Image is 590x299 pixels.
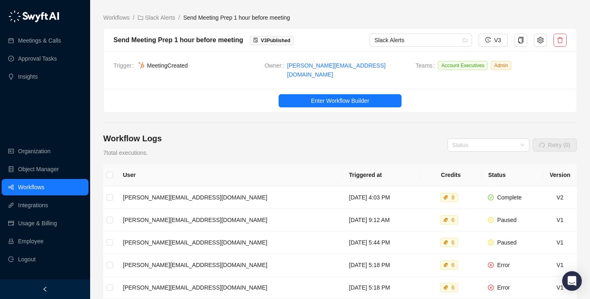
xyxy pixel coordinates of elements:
a: Insights [18,68,38,85]
a: Approval Tasks [18,50,57,67]
span: Complete [497,194,522,201]
td: [DATE] 4:03 PM [343,186,420,209]
div: 6 [450,283,456,292]
td: V1 [543,254,577,276]
div: 6 [450,216,456,224]
td: [DATE] 5:18 PM [343,276,420,299]
span: Admin [491,61,511,70]
a: Object Manager [18,161,59,177]
span: V 3 Published [261,38,290,43]
button: Enter Workflow Builder [279,94,402,107]
span: file-done [253,38,258,43]
a: [PERSON_NAME][EMAIL_ADDRESS][DOMAIN_NAME] [287,61,409,79]
a: Meetings & Calls [18,32,61,49]
span: close-circle [488,262,494,268]
th: Status [481,164,543,186]
a: Integrations [18,197,48,213]
h4: Workflow Logs [103,133,162,144]
span: left [42,286,48,292]
th: Triggered at [343,164,420,186]
td: V1 [543,231,577,254]
span: Paused [497,239,516,246]
img: logo-05li4sbe.png [8,10,59,23]
a: Organization [18,143,50,159]
span: 7 total executions. [103,149,148,156]
td: [PERSON_NAME][EMAIL_ADDRESS][DOMAIN_NAME] [116,209,343,231]
th: Credits [420,164,481,186]
span: Error [497,262,510,268]
span: logout [8,256,14,262]
span: history [485,37,491,43]
div: 6 [450,238,456,247]
td: V2 [543,186,577,209]
span: check-circle [488,195,494,200]
span: copy [517,37,524,43]
button: V3 [479,34,508,47]
span: pause-circle [488,217,494,223]
span: setting [537,37,544,43]
td: [PERSON_NAME][EMAIL_ADDRESS][DOMAIN_NAME] [116,254,343,276]
span: Account Executives [438,61,488,70]
span: Teams [415,61,438,73]
span: Send Meeting Prep 1 hour before meeting [183,14,290,21]
div: Send Meeting Prep 1 hour before meeting [113,35,243,45]
span: Slack Alerts [374,34,467,46]
td: V1 [543,276,577,299]
span: V3 [494,36,501,45]
td: [DATE] 9:12 AM [343,209,420,231]
a: Usage & Billing [18,215,57,231]
td: [DATE] 5:18 PM [343,254,420,276]
div: 6 [450,261,456,269]
span: folder [138,15,143,20]
td: [DATE] 5:44 PM [343,231,420,254]
th: User [116,164,343,186]
a: Employee [18,233,43,249]
span: delete [557,37,563,43]
a: folder Slack Alerts [136,13,177,22]
span: Enter Workflow Builder [311,96,369,105]
li: / [133,13,134,22]
div: 8 [450,193,456,202]
span: Owner [265,61,287,79]
td: [PERSON_NAME][EMAIL_ADDRESS][DOMAIN_NAME] [116,186,343,209]
td: V1 [543,209,577,231]
span: close-circle [488,285,494,290]
span: Meeting Created [147,62,188,69]
a: Enter Workflow Builder [104,94,576,107]
li: / [178,13,180,22]
th: Version [543,164,577,186]
span: Trigger [113,61,137,70]
td: [PERSON_NAME][EMAIL_ADDRESS][DOMAIN_NAME] [116,276,343,299]
span: Error [497,284,510,291]
a: Workflows [102,13,131,22]
button: Retry (0) [533,138,577,152]
td: [PERSON_NAME][EMAIL_ADDRESS][DOMAIN_NAME] [116,231,343,254]
div: Open Intercom Messenger [562,271,582,291]
span: Logout [18,251,36,267]
span: pause-circle [488,240,494,245]
span: Paused [497,217,516,223]
a: Workflows [18,179,44,195]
